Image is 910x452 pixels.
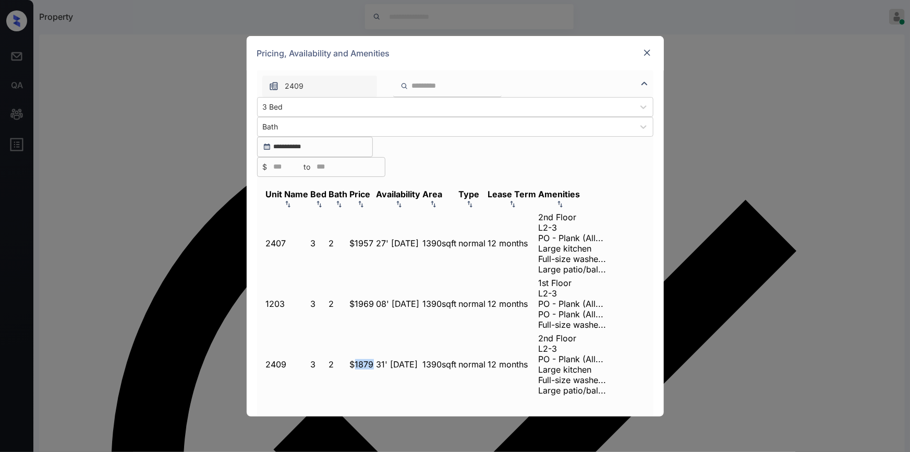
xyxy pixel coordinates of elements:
[539,264,606,275] span: Large patio/bal...
[507,200,518,208] img: sorting
[539,309,604,319] span: PO - Plank (All...
[310,332,327,396] td: 3
[401,81,408,91] img: icon-zuma
[539,233,604,243] span: PO - Plank (All...
[539,278,572,288] span: 1st Floor
[329,211,348,275] td: 2
[539,364,592,375] span: Large kitchen
[539,319,606,330] span: Full-size washe...
[329,189,348,199] div: Bath
[459,189,480,199] div: Type
[539,343,557,354] span: L2-3
[539,212,577,222] span: 2nd Floor
[329,332,348,396] td: 2
[458,211,487,275] td: normal
[465,200,475,208] img: sorting
[266,189,309,199] div: Unit Name
[356,200,366,208] img: sorting
[334,200,344,208] img: sorting
[310,211,327,275] td: 3
[539,288,557,299] span: L2-3
[422,211,457,275] td: 1390 sqft
[488,189,537,199] div: Lease Term
[555,200,565,208] img: sorting
[423,189,443,199] div: Area
[349,277,375,330] td: $1969
[539,243,592,254] span: Large kitchen
[304,161,311,173] span: to
[539,354,604,364] span: PO - Plank (All...
[283,200,293,208] img: sorting
[539,375,606,385] span: Full-size washe...
[428,200,439,208] img: sorting
[376,277,421,330] td: 08' [DATE]
[539,333,577,343] span: 2nd Floor
[311,189,327,199] div: Bed
[458,277,487,330] td: normal
[642,47,652,58] img: close
[377,189,421,199] div: Availability
[394,200,404,208] img: sorting
[314,200,324,208] img: sorting
[376,211,421,275] td: 27' [DATE]
[376,332,421,396] td: 31' [DATE]
[310,277,327,330] td: 3
[265,211,309,275] td: 2407
[422,332,457,396] td: 1390 sqft
[638,77,651,90] img: icon-zuma
[285,80,304,92] span: 2409
[265,277,309,330] td: 1203
[458,332,487,396] td: normal
[265,332,309,396] td: 2409
[539,254,606,264] span: Full-size washe...
[350,189,371,199] div: Price
[488,332,537,396] td: 12 months
[329,277,348,330] td: 2
[539,385,606,396] span: Large patio/bal...
[349,332,375,396] td: $1879
[247,36,664,70] div: Pricing, Availability and Amenities
[488,211,537,275] td: 12 months
[269,81,279,91] img: icon-zuma
[539,299,604,309] span: PO - Plank (All...
[539,189,580,199] div: Amenities
[422,277,457,330] td: 1390 sqft
[349,211,375,275] td: $1957
[488,277,537,330] td: 12 months
[263,161,268,173] span: $
[539,222,557,233] span: L2-3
